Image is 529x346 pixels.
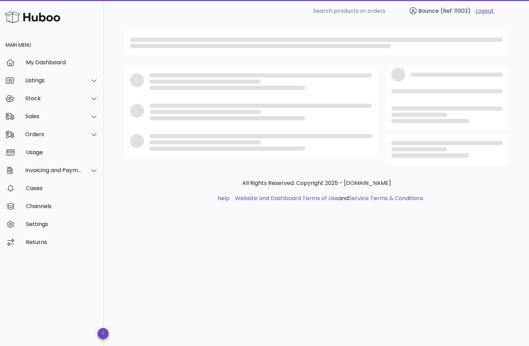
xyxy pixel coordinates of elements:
[25,77,82,84] div: Listings
[126,179,507,187] p: All Rights Reserved. Copyright 2025 - [DOMAIN_NAME]
[26,59,98,66] div: My Dashboard
[26,203,98,209] div: Channels
[349,194,423,202] a: Service Terms & Conditions
[25,167,82,174] div: Invoicing and Payments
[440,7,471,15] span: (Ref: 11003)
[418,7,439,15] span: Bounce
[235,194,338,202] a: Website and Dashboard Terms of Use
[232,194,423,203] li: and
[218,194,230,202] a: help
[5,10,60,25] img: Huboo Logo
[475,7,494,15] a: Logout
[26,185,98,191] div: Cases
[26,221,98,227] div: Settings
[26,149,98,156] div: Usage
[25,95,82,102] div: Stock
[25,131,82,138] div: Orders
[26,239,98,245] div: Returns
[25,113,82,120] div: Sales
